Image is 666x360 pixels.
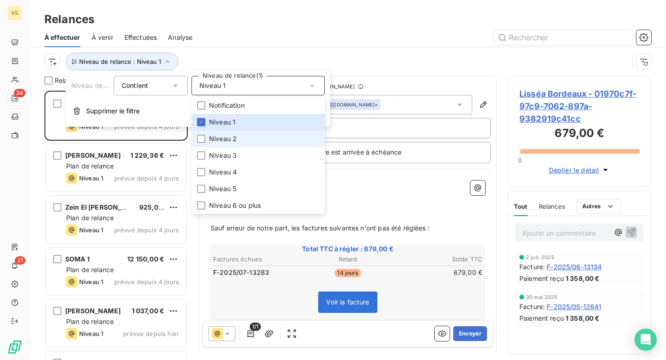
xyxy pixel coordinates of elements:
th: Solde TTC [394,254,483,264]
span: Niveau 1 [199,81,226,90]
span: Tout [514,203,528,210]
div: grid [44,91,188,360]
span: Plan de relance [66,266,114,273]
button: Niveau de relance : Niveau 1 [66,53,178,70]
span: Facture : [519,302,545,311]
span: Niveau 3 [209,151,237,160]
h3: 679,00 € [519,125,640,143]
span: Plan de relance [66,317,114,325]
span: 1/1 [250,323,261,331]
span: [PERSON_NAME] [65,151,121,159]
span: 1 037,00 € [132,307,165,315]
span: Plan de relance [66,214,114,222]
h3: Relances [44,11,94,28]
span: Notification [209,101,245,110]
span: 1 229,36 € [130,151,165,159]
span: À venir [92,33,113,42]
span: prévue depuis 4 jours [114,226,179,234]
span: Facture : [519,262,545,272]
span: Paiement reçu [519,273,564,283]
span: 24 [14,89,25,97]
button: Supprimer le filtre [66,101,330,121]
span: Niveau de relance [71,81,128,89]
span: Effectuées [124,33,157,42]
span: Lisséa Bordeaux [65,99,118,107]
span: F-2025/05-12641 [547,302,601,311]
span: Niveau 5 [209,184,236,193]
td: 679,00 € [394,267,483,278]
span: Paiement reçu [519,313,564,323]
span: Zein El [PERSON_NAME] [65,203,144,211]
a: 24 [7,91,22,106]
span: Niveau 6 ou plus [209,201,261,210]
span: Sauf erreur de notre part, les factures suivantes n'ont pas été réglées : [210,224,430,232]
button: Déplier le détail [546,165,613,175]
span: Niveau 1 [79,174,103,182]
span: Niveau 1 [79,226,103,234]
span: prévue depuis hier [123,330,179,337]
button: Autres [576,199,621,214]
input: Rechercher [494,30,633,45]
button: Envoyer [453,326,487,341]
span: À effectuer [44,33,80,42]
span: Total TTC à régler : 679,00 € [212,244,484,254]
span: Analyse [168,33,192,42]
span: Niveau 1 [79,330,103,337]
span: Lisséa Bordeaux - 01970c7f-97c9-7062-897a-9382919c41cc [519,87,640,125]
th: Retard [303,254,392,264]
span: 925,00 € [139,203,169,211]
span: 0 [518,156,522,164]
span: Niveau 4 [209,168,237,177]
span: [PERSON_NAME] [65,307,121,315]
span: 30 mai 2025 [526,294,558,300]
span: Niveau de relance : Niveau 1 [79,58,161,65]
span: Supprimer le filtre [86,106,140,116]
span: prévue depuis 4 jours [114,174,179,182]
span: 1 358,00 € [566,313,600,323]
div: VS [7,6,22,20]
span: 1 358,00 € [566,273,600,283]
span: 14 jours [334,269,361,277]
span: Niveau 2 [209,134,237,143]
span: Déplier le détail [549,165,599,175]
span: 12 150,00 € [127,255,164,263]
div: Open Intercom Messenger [635,329,657,351]
span: Niveau 1 [79,278,103,286]
span: prévue depuis 4 jours [114,278,179,286]
img: Logo LeanPay [7,340,22,354]
span: 31 [15,256,25,265]
span: ] - Votre facture est arrivée à échéance [279,148,401,156]
span: Voir la facture [326,298,369,306]
span: Niveau 1 [209,118,235,127]
span: 2 juil. 2025 [526,254,555,260]
span: Relances [55,76,82,85]
span: Contient [122,81,148,89]
th: Factures échues [213,254,302,264]
span: F-2025/07-13283 [213,268,269,277]
span: F-2025/06-13134 [547,262,602,272]
span: SOMA 1 [65,255,90,263]
span: Relances [539,203,565,210]
span: Plan de relance [66,162,114,170]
